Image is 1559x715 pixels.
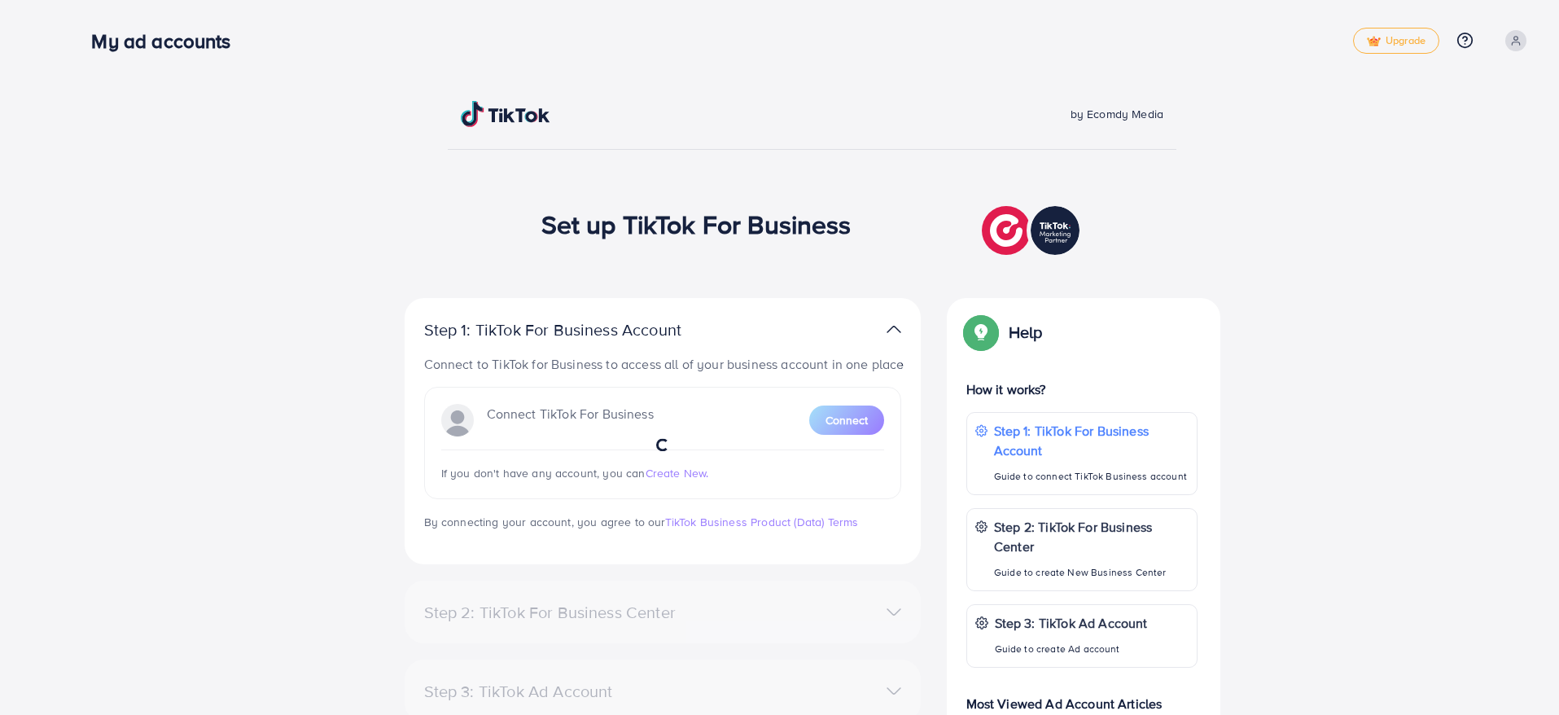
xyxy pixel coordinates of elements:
h3: My ad accounts [91,29,243,53]
p: How it works? [966,379,1198,399]
h1: Set up TikTok For Business [541,208,852,239]
p: Step 1: TikTok For Business Account [424,320,734,340]
p: Guide to create Ad account [995,639,1148,659]
p: Step 1: TikTok For Business Account [994,421,1189,460]
p: Step 3: TikTok Ad Account [995,613,1148,633]
p: Help [1009,322,1043,342]
p: Step 2: TikTok For Business Center [994,517,1189,556]
img: TikTok partner [887,318,901,341]
span: Upgrade [1367,35,1425,47]
p: Guide to create New Business Center [994,563,1189,582]
img: tick [1367,36,1381,47]
p: Guide to connect TikTok Business account [994,467,1189,486]
img: TikTok partner [982,202,1084,259]
p: Most Viewed Ad Account Articles [966,681,1198,713]
a: tickUpgrade [1353,28,1439,54]
img: Popup guide [966,318,996,347]
img: TikTok [461,101,550,127]
span: by Ecomdy Media [1071,106,1163,122]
